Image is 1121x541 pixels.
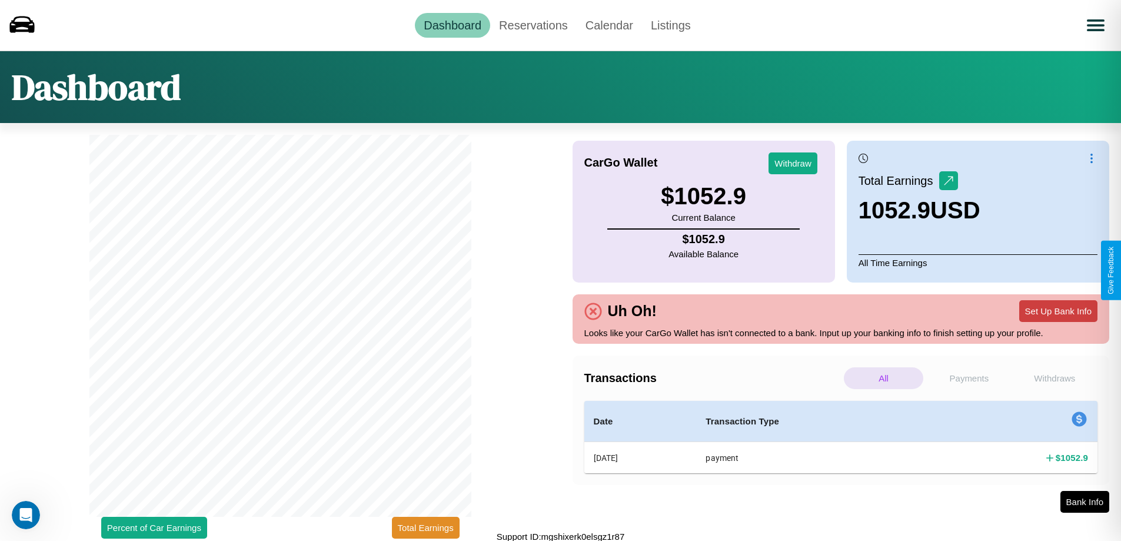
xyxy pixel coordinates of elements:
h1: Dashboard [12,63,181,111]
a: Calendar [577,13,642,38]
p: Withdraws [1015,367,1095,389]
h3: $ 1052.9 [661,183,746,210]
h4: Transaction Type [706,414,925,429]
h4: Uh Oh! [602,303,663,320]
p: All [844,367,923,389]
h4: Date [594,414,687,429]
p: Looks like your CarGo Wallet has isn't connected to a bank. Input up your banking info to finish ... [584,325,1098,341]
button: Percent of Car Earnings [101,517,207,539]
p: Payments [929,367,1009,389]
h4: CarGo Wallet [584,156,658,170]
iframe: Intercom live chat [12,501,40,529]
button: Open menu [1079,9,1112,42]
table: simple table [584,401,1098,473]
h3: 1052.9 USD [859,197,980,224]
p: Available Balance [668,246,739,262]
button: Set Up Bank Info [1019,300,1097,322]
p: All Time Earnings [859,254,1097,271]
th: payment [696,442,934,474]
button: Total Earnings [392,517,460,539]
a: Dashboard [415,13,490,38]
h4: $ 1052.9 [1056,452,1088,464]
a: Reservations [490,13,577,38]
a: Listings [642,13,700,38]
th: [DATE] [584,442,697,474]
button: Withdraw [769,152,817,174]
p: Current Balance [661,210,746,225]
button: Bank Info [1060,491,1109,513]
p: Total Earnings [859,170,939,191]
div: Give Feedback [1107,247,1115,294]
h4: Transactions [584,371,841,385]
h4: $ 1052.9 [668,233,739,246]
